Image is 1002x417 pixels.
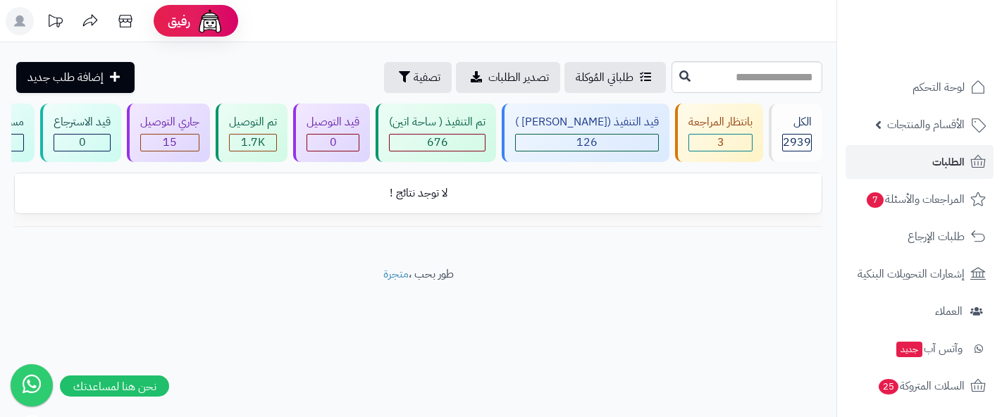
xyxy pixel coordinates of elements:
span: الطلبات [932,152,965,172]
span: 25 [879,379,899,395]
div: 0 [54,135,110,151]
span: تصفية [414,69,440,86]
a: تم التوصيل 1.7K [213,104,290,162]
div: 126 [516,135,658,151]
img: logo-2.png [906,32,989,61]
a: بانتظار المراجعة 3 [672,104,766,162]
span: جديد [896,342,922,357]
span: وآتس آب [895,339,963,359]
span: 676 [427,134,448,151]
span: 126 [576,134,598,151]
div: قيد التنفيذ ([PERSON_NAME] ) [515,114,659,130]
div: 1720 [230,135,276,151]
span: رفيق [168,13,190,30]
span: 1.7K [241,134,265,151]
a: قيد التوصيل 0 [290,104,373,162]
span: 15 [163,134,177,151]
div: الكل [782,114,812,130]
a: المراجعات والأسئلة7 [846,182,994,216]
button: تصفية [384,62,452,93]
div: قيد الاسترجاع [54,114,111,130]
div: جاري التوصيل [140,114,199,130]
a: متجرة [383,266,409,282]
div: بانتظار المراجعة [688,114,753,130]
span: إضافة طلب جديد [27,69,104,86]
span: 7 [867,192,884,208]
span: 0 [79,134,86,151]
td: لا توجد نتائج ! [15,174,822,213]
a: السلات المتروكة25 [846,369,994,403]
div: تم التوصيل [229,114,277,130]
div: 676 [390,135,485,151]
a: قيد التنفيذ ([PERSON_NAME] ) 126 [499,104,672,162]
a: تم التنفيذ ( ساحة اتين) 676 [373,104,499,162]
span: 0 [330,134,337,151]
span: 2939 [783,134,811,151]
a: جاري التوصيل 15 [124,104,213,162]
a: العملاء [846,294,994,328]
a: طلباتي المُوكلة [564,62,666,93]
a: لوحة التحكم [846,70,994,104]
div: 15 [141,135,199,151]
a: إشعارات التحويلات البنكية [846,257,994,291]
span: المراجعات والأسئلة [865,189,965,209]
div: قيد التوصيل [307,114,359,130]
a: تصدير الطلبات [456,62,560,93]
a: تحديثات المنصة [37,7,73,39]
a: الكل2939 [766,104,825,162]
a: وآتس آبجديد [846,332,994,366]
span: الأقسام والمنتجات [887,115,965,135]
span: تصدير الطلبات [488,69,549,86]
span: العملاء [935,301,963,321]
span: لوحة التحكم [913,77,965,97]
div: 0 [307,135,359,151]
span: 3 [717,134,724,151]
a: طلبات الإرجاع [846,220,994,254]
a: قيد الاسترجاع 0 [37,104,124,162]
span: طلباتي المُوكلة [576,69,633,86]
a: إضافة طلب جديد [16,62,135,93]
span: إشعارات التحويلات البنكية [858,264,965,284]
img: ai-face.png [196,7,224,35]
span: السلات المتروكة [877,376,965,396]
a: الطلبات [846,145,994,179]
div: تم التنفيذ ( ساحة اتين) [389,114,485,130]
span: طلبات الإرجاع [908,227,965,247]
div: 3 [689,135,752,151]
